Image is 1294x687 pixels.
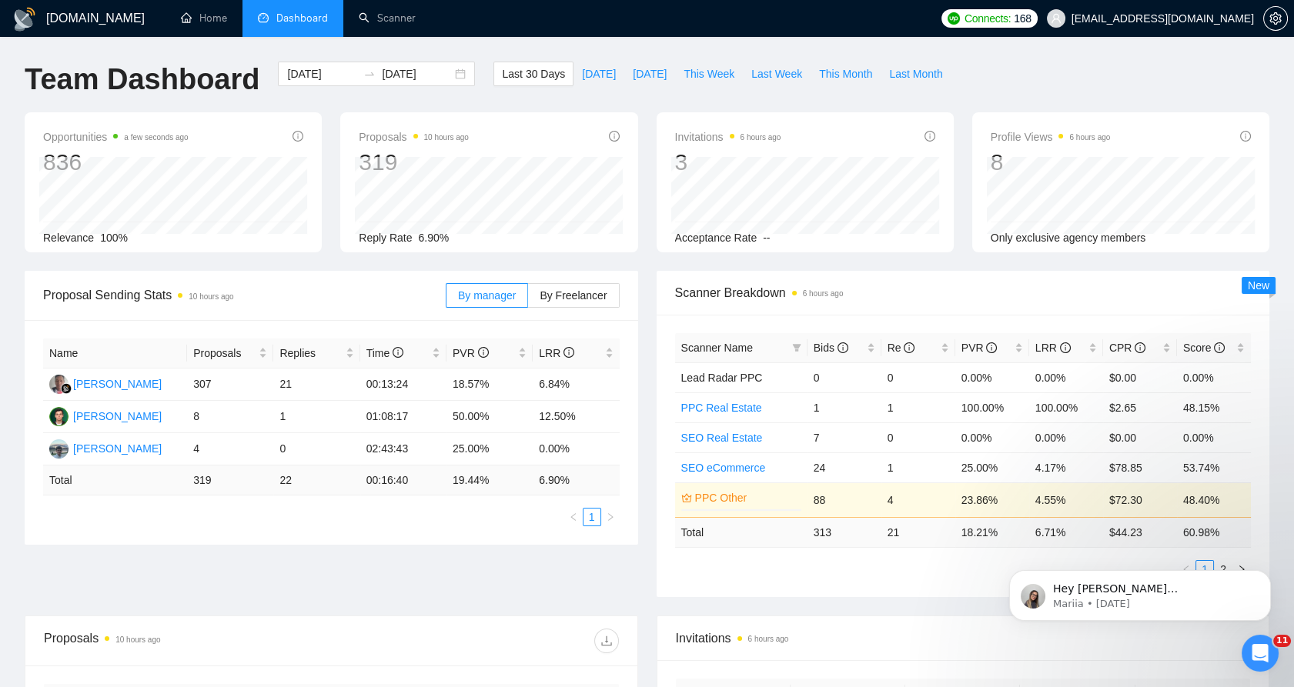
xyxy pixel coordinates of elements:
div: [PERSON_NAME] [73,375,162,392]
button: Last Week [743,62,811,86]
span: info-circle [609,131,620,142]
td: 4.17% [1029,452,1103,482]
span: By manager [458,289,516,302]
td: 0.00% [955,422,1029,452]
div: Proposals [44,629,331,653]
th: Name [43,338,187,369]
time: a few seconds ago [124,133,188,142]
td: 0 [273,433,359,465]
td: 48.15% [1177,392,1251,422]
span: Re [888,342,915,354]
td: 18.57% [446,369,533,401]
img: upwork-logo.png [948,12,960,25]
td: 50.00% [446,401,533,433]
img: WW [49,375,69,394]
td: 319 [187,465,273,495]
td: 0 [881,362,955,392]
td: $0.00 [1103,422,1177,452]
td: 1 [881,392,955,422]
td: 01:08:17 [360,401,446,433]
time: 6 hours ago [741,133,781,142]
li: Previous Page [564,508,583,526]
input: End date [382,65,452,82]
button: [DATE] [573,62,624,86]
span: 6.90% [419,232,450,244]
span: PVR [961,342,998,354]
td: 02:43:43 [360,433,446,465]
td: 6.71 % [1029,517,1103,547]
th: Proposals [187,338,273,369]
span: info-circle [1240,131,1251,142]
span: dashboard [258,12,269,23]
a: PPC Real Estate [681,402,762,414]
a: WW[PERSON_NAME] [49,377,162,389]
span: Invitations [676,629,1251,648]
td: 53.74% [1177,452,1251,482]
span: New [1248,279,1269,292]
span: info-circle [925,131,935,142]
span: info-circle [1214,342,1225,353]
td: 23.86% [955,482,1029,517]
span: Reply Rate [359,232,412,244]
span: Scanner Name [681,342,753,354]
td: 313 [807,517,881,547]
span: info-circle [904,342,914,353]
td: 4 [187,433,273,465]
a: PPC Other [695,489,798,506]
span: download [595,635,618,647]
span: Proposals [193,345,256,362]
span: Score [1183,342,1225,354]
td: $72.30 [1103,482,1177,517]
span: to [363,68,376,80]
span: Opportunities [43,128,189,146]
a: homeHome [181,12,227,25]
td: Total [43,465,187,495]
span: Bids [814,342,848,354]
span: info-circle [1135,342,1145,353]
time: 10 hours ago [424,133,469,142]
span: [DATE] [633,65,667,82]
span: Replies [279,345,342,362]
span: PVR [453,347,489,359]
span: Acceptance Rate [675,232,757,244]
time: 6 hours ago [1069,133,1110,142]
li: 1 [583,508,601,526]
span: Connects: [965,10,1011,27]
span: Only exclusive agency members [991,232,1146,244]
td: 8 [187,401,273,433]
td: 1 [881,452,955,482]
span: info-circle [478,347,489,358]
span: Last Week [751,65,802,82]
span: Profile Views [991,128,1111,146]
td: 48.40% [1177,482,1251,517]
span: info-circle [393,347,403,358]
span: [DATE] [582,65,616,82]
td: 00:16:40 [360,465,446,495]
span: Proposals [359,128,469,146]
td: 0.00% [1177,362,1251,392]
td: 4 [881,482,955,517]
h1: Team Dashboard [25,62,259,98]
td: 0.00% [1029,422,1103,452]
span: Invitations [675,128,781,146]
span: Lead Radar PPC [681,372,763,384]
td: 6.84% [533,369,619,401]
td: 18.21 % [955,517,1029,547]
td: 100.00% [955,392,1029,422]
div: 8 [991,148,1111,177]
span: user [1051,13,1062,24]
td: 19.44 % [446,465,533,495]
div: [PERSON_NAME] [73,408,162,425]
td: Total [675,517,807,547]
td: 6.90 % [533,465,619,495]
td: 21 [273,369,359,401]
button: This Month [811,62,881,86]
td: 0.00% [1029,362,1103,392]
div: 3 [675,148,781,177]
td: 21 [881,517,955,547]
button: download [594,629,619,653]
